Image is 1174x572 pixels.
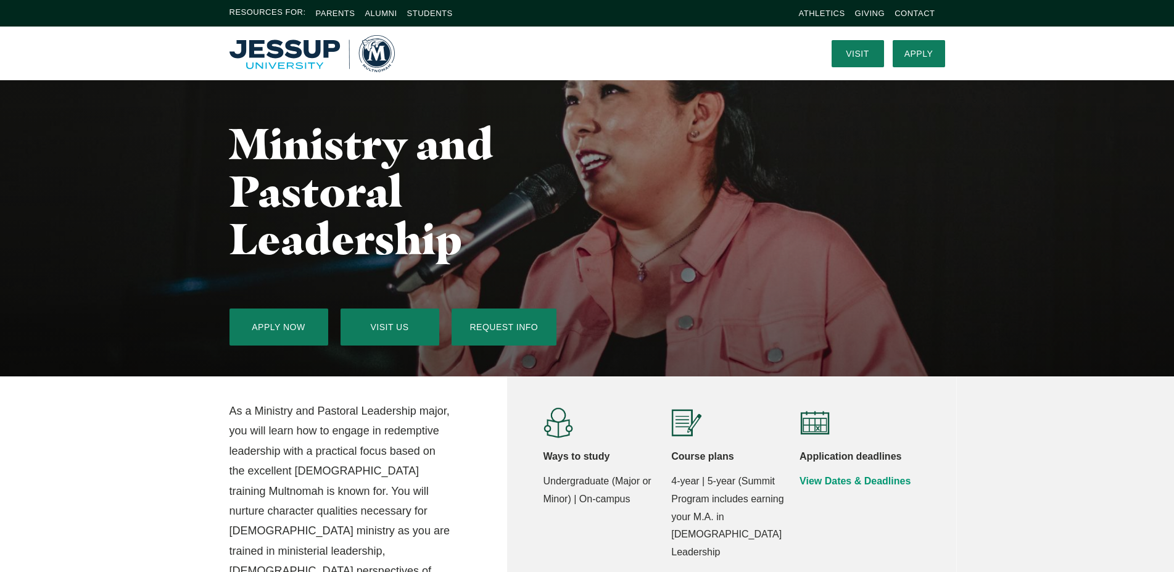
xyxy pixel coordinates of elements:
[543,473,659,508] p: Undergraduate (Major or Minor) | On-campus
[229,6,306,20] span: Resources For:
[407,9,453,18] a: Students
[893,40,945,67] a: Apply
[671,450,787,463] p: Course plans
[800,450,916,463] p: Application deadlines
[341,309,439,346] a: Visit Us
[800,476,911,486] a: View Dates & Deadlines
[799,9,845,18] a: Athletics
[543,450,659,463] p: Ways to study
[832,40,884,67] a: Visit
[316,9,355,18] a: Parents
[671,473,787,562] p: 4-year | 5-year (Summit Program includes earning your M.A. in [DEMOGRAPHIC_DATA] Leadership
[855,9,885,18] a: Giving
[229,120,515,262] h1: Ministry and Pastoral Leadership
[452,309,557,346] button: Request Info
[229,35,395,72] img: Multnomah University Logo
[229,35,395,72] a: Home
[365,9,397,18] a: Alumni
[895,9,935,18] a: Contact
[229,309,328,346] a: Apply Now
